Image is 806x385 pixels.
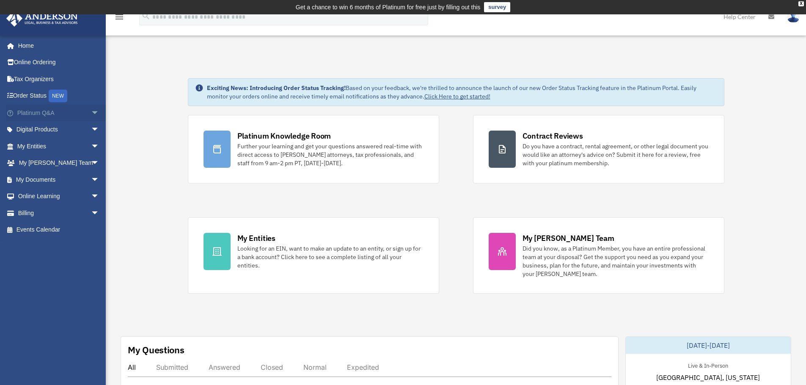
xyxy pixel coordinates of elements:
div: Closed [261,363,283,371]
span: arrow_drop_down [91,155,108,172]
a: survey [484,2,510,12]
span: arrow_drop_down [91,104,108,122]
a: My [PERSON_NAME] Teamarrow_drop_down [6,155,112,172]
a: Online Learningarrow_drop_down [6,188,112,205]
a: My Entities Looking for an EIN, want to make an update to an entity, or sign up for a bank accoun... [188,217,439,294]
div: [DATE]-[DATE] [626,337,791,354]
strong: Exciting News: Introducing Order Status Tracking! [207,84,346,92]
div: Do you have a contract, rental agreement, or other legal document you would like an attorney's ad... [523,142,709,167]
div: close [798,1,804,6]
div: My Questions [128,344,184,356]
a: My [PERSON_NAME] Team Did you know, as a Platinum Member, you have an entire professional team at... [473,217,724,294]
a: Digital Productsarrow_drop_down [6,121,112,138]
div: Answered [209,363,240,371]
a: Billingarrow_drop_down [6,205,112,221]
div: Looking for an EIN, want to make an update to an entity, or sign up for a bank account? Click her... [237,244,424,270]
div: My [PERSON_NAME] Team [523,233,614,243]
div: Submitted [156,363,188,371]
a: Home [6,37,108,54]
div: Contract Reviews [523,131,583,141]
div: Normal [303,363,327,371]
a: Events Calendar [6,221,112,238]
div: NEW [49,90,67,102]
a: Platinum Q&Aarrow_drop_down [6,104,112,121]
div: Get a chance to win 6 months of Platinum for free just by filling out this [296,2,481,12]
div: Live & In-Person [681,360,735,369]
span: arrow_drop_down [91,121,108,139]
div: Based on your feedback, we're thrilled to announce the launch of our new Order Status Tracking fe... [207,84,717,101]
a: Order StatusNEW [6,87,112,105]
img: Anderson Advisors Platinum Portal [4,10,80,27]
span: arrow_drop_down [91,171,108,188]
div: My Entities [237,233,275,243]
div: Platinum Knowledge Room [237,131,331,141]
div: Expedited [347,363,379,371]
a: Online Ordering [6,54,112,71]
span: arrow_drop_down [91,205,108,222]
a: My Entitiesarrow_drop_down [6,138,112,155]
img: User Pic [787,11,800,23]
a: Contract Reviews Do you have a contract, rental agreement, or other legal document you would like... [473,115,724,183]
i: search [141,11,151,21]
a: Platinum Knowledge Room Further your learning and get your questions answered real-time with dire... [188,115,439,183]
span: arrow_drop_down [91,138,108,155]
a: Tax Organizers [6,71,112,87]
i: menu [114,12,124,22]
a: Click Here to get started! [424,93,490,100]
a: menu [114,15,124,22]
div: Did you know, as a Platinum Member, you have an entire professional team at your disposal? Get th... [523,244,709,278]
span: arrow_drop_down [91,188,108,205]
div: All [128,363,136,371]
div: Further your learning and get your questions answered real-time with direct access to [PERSON_NAM... [237,142,424,167]
a: My Documentsarrow_drop_down [6,171,112,188]
span: [GEOGRAPHIC_DATA], [US_STATE] [656,372,760,382]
